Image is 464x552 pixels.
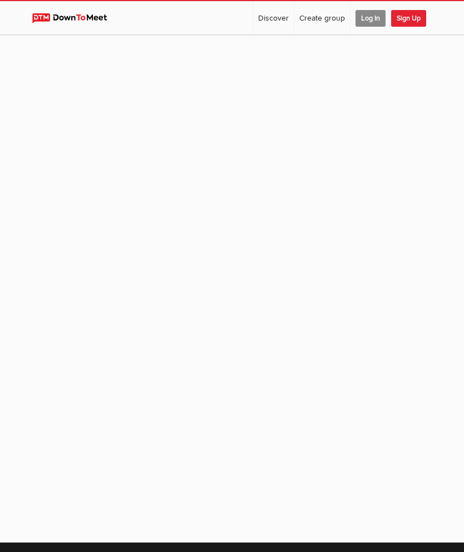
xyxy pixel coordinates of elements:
a: Log In [351,1,391,34]
a: Create group [294,1,350,34]
span: Sign Up [391,10,426,27]
a: Sign Up [391,1,431,34]
span: Log In [356,10,386,27]
a: Discover [253,1,294,34]
img: DownToMeet [32,13,117,23]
